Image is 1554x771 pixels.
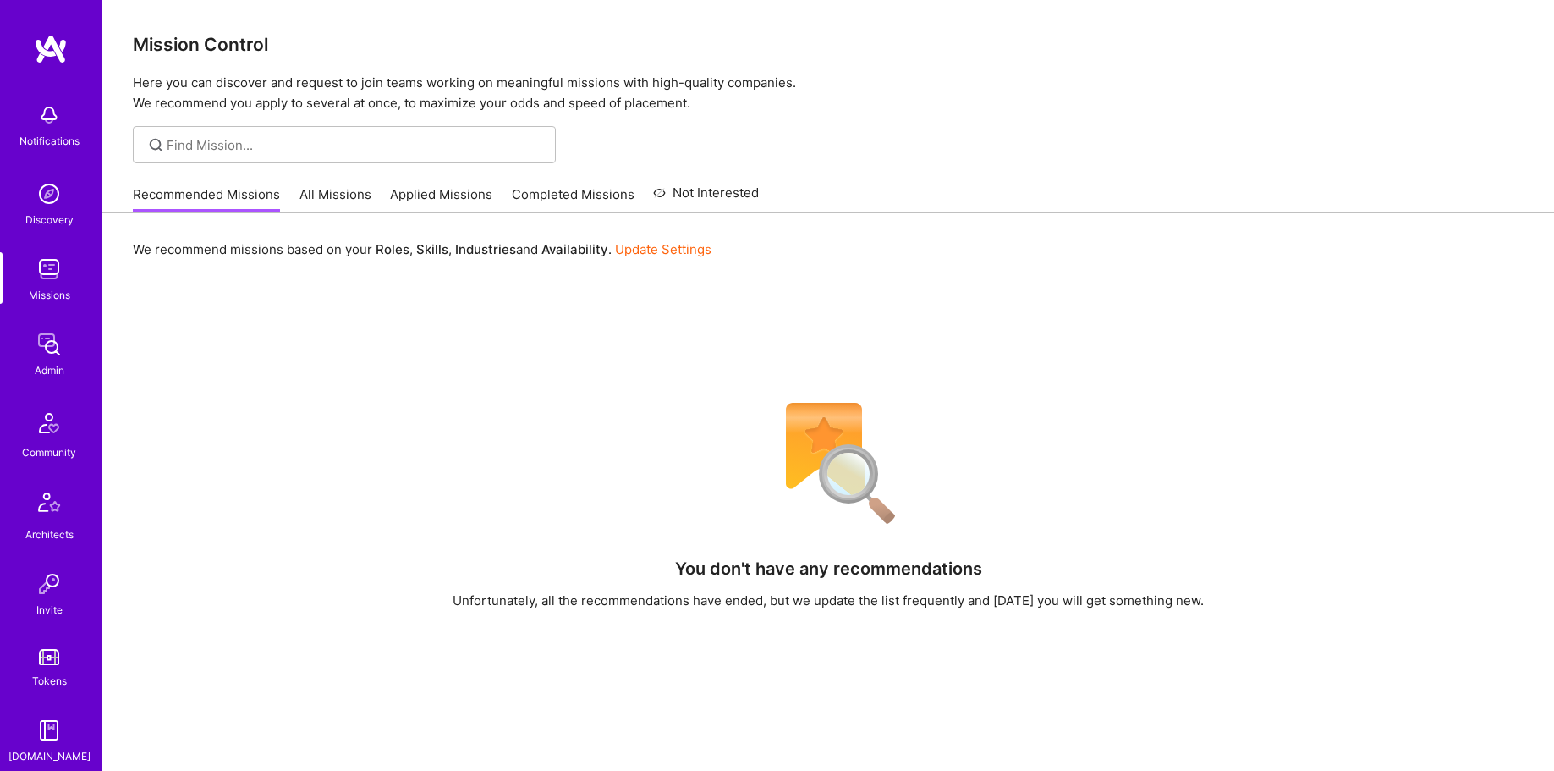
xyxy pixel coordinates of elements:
[32,252,66,286] img: teamwork
[133,73,1524,113] p: Here you can discover and request to join teams working on meaningful missions with high-quality ...
[36,601,63,619] div: Invite
[29,286,70,304] div: Missions
[453,592,1204,609] div: Unfortunately, all the recommendations have ended, but we update the list frequently and [DATE] y...
[299,185,371,213] a: All Missions
[416,241,448,257] b: Skills
[32,328,66,361] img: admin teamwork
[32,672,67,690] div: Tokens
[541,241,608,257] b: Availability
[146,135,166,155] i: icon SearchGrey
[756,392,900,536] img: No Results
[675,559,982,579] h4: You don't have any recommendations
[133,34,1524,55] h3: Mission Control
[22,443,76,461] div: Community
[167,136,543,154] input: Find Mission...
[35,361,64,379] div: Admin
[32,567,66,601] img: Invite
[653,183,759,213] a: Not Interested
[29,485,69,526] img: Architects
[32,177,66,211] img: discovery
[19,132,80,150] div: Notifications
[25,526,74,543] div: Architects
[34,34,68,64] img: logo
[133,240,711,258] p: We recommend missions based on your , , and .
[512,185,634,213] a: Completed Missions
[32,98,66,132] img: bell
[455,241,516,257] b: Industries
[32,713,66,747] img: guide book
[25,211,74,229] div: Discovery
[615,241,711,257] a: Update Settings
[390,185,492,213] a: Applied Missions
[8,747,91,765] div: [DOMAIN_NAME]
[376,241,409,257] b: Roles
[39,649,59,665] img: tokens
[29,403,69,443] img: Community
[133,185,280,213] a: Recommended Missions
